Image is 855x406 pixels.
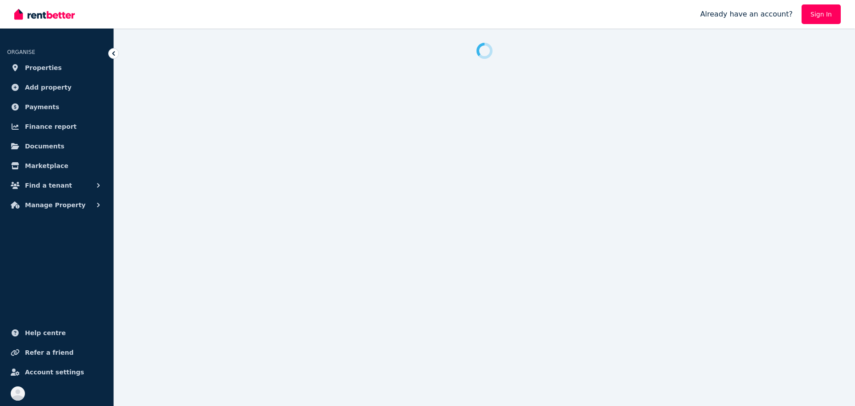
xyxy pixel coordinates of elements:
a: Account settings [7,363,106,381]
span: Documents [25,141,65,152]
span: Add property [25,82,72,93]
a: Properties [7,59,106,77]
span: Payments [25,102,59,112]
a: Finance report [7,118,106,135]
span: ORGANISE [7,49,35,55]
span: Properties [25,62,62,73]
span: Finance report [25,121,77,132]
span: Help centre [25,328,66,338]
span: Marketplace [25,160,68,171]
span: Manage Property [25,200,85,210]
a: Payments [7,98,106,116]
a: Sign In [802,4,841,24]
span: Already have an account? [700,9,793,20]
span: Find a tenant [25,180,72,191]
button: Find a tenant [7,176,106,194]
span: Account settings [25,367,84,377]
a: Documents [7,137,106,155]
a: Help centre [7,324,106,342]
a: Marketplace [7,157,106,175]
img: RentBetter [14,8,75,21]
a: Add property [7,78,106,96]
a: Refer a friend [7,344,106,361]
span: Refer a friend [25,347,73,358]
button: Manage Property [7,196,106,214]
